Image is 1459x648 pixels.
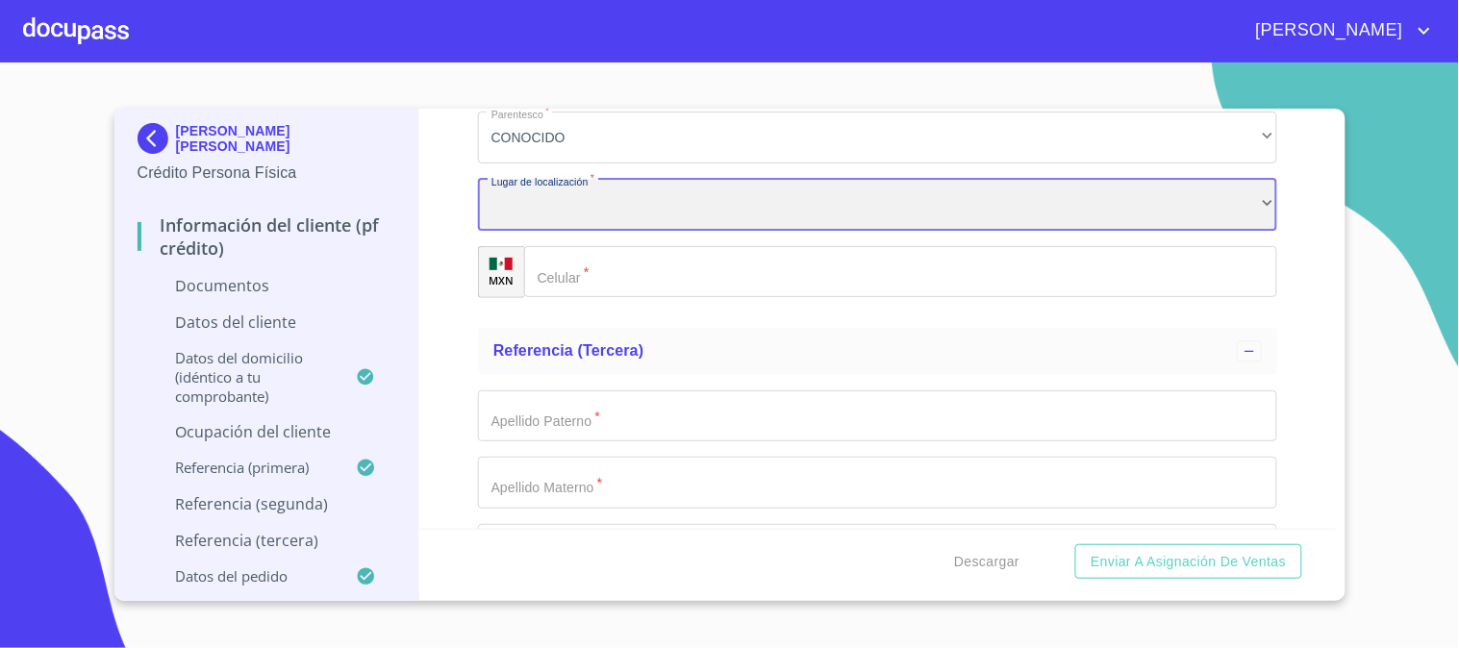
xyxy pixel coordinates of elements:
[1242,15,1436,46] button: account of current user
[478,329,1277,375] div: Referencia (tercera)
[954,550,1019,574] span: Descargar
[478,112,1277,163] div: CONOCIDO
[138,162,396,185] p: Crédito Persona Física
[138,213,396,260] p: Información del cliente (PF crédito)
[138,421,396,442] p: Ocupación del Cliente
[1091,550,1286,574] span: Enviar a Asignación de Ventas
[138,312,396,333] p: Datos del cliente
[138,530,396,551] p: Referencia (tercera)
[138,493,396,514] p: Referencia (segunda)
[493,343,644,360] span: Referencia (tercera)
[1075,544,1301,580] button: Enviar a Asignación de Ventas
[176,123,396,154] p: [PERSON_NAME] [PERSON_NAME]
[138,566,357,586] p: Datos del pedido
[138,123,176,154] img: Docupass spot blue
[138,458,357,477] p: Referencia (primera)
[138,123,396,162] div: [PERSON_NAME] [PERSON_NAME]
[138,275,396,296] p: Documentos
[1242,15,1413,46] span: [PERSON_NAME]
[946,544,1027,580] button: Descargar
[490,273,515,287] p: MXN
[490,258,513,271] img: R93DlvwvvjP9fbrDwZeCRYBHk45OWMq+AAOlFVsxT89f82nwPLnD58IP7+ANJEaWYhP0Tx8kkA0WlQMPQsAAgwAOmBj20AXj6...
[478,179,1277,231] div: ​
[138,348,357,406] p: Datos del domicilio (idéntico a tu comprobante)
